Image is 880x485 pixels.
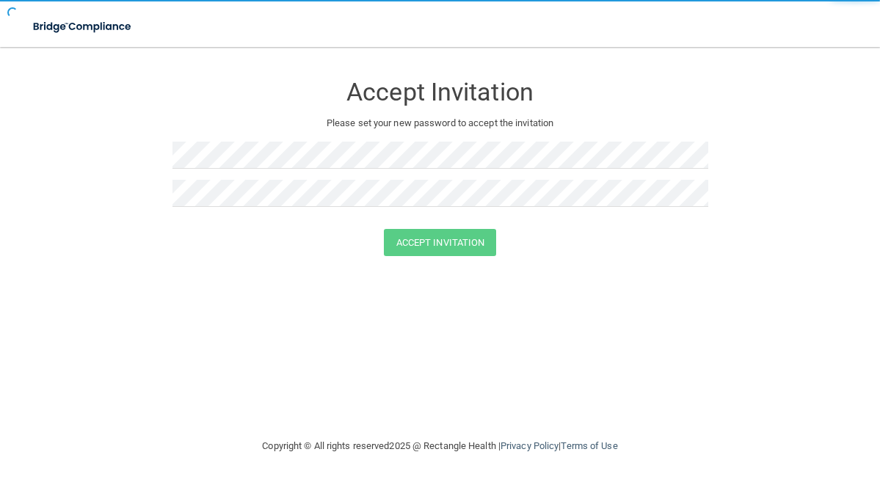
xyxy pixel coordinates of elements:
[501,440,559,451] a: Privacy Policy
[384,229,497,256] button: Accept Invitation
[561,440,617,451] a: Terms of Use
[22,12,144,42] img: bridge_compliance_login_screen.278c3ca4.svg
[172,79,708,106] h3: Accept Invitation
[172,423,708,470] div: Copyright © All rights reserved 2025 @ Rectangle Health | |
[183,114,697,132] p: Please set your new password to accept the invitation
